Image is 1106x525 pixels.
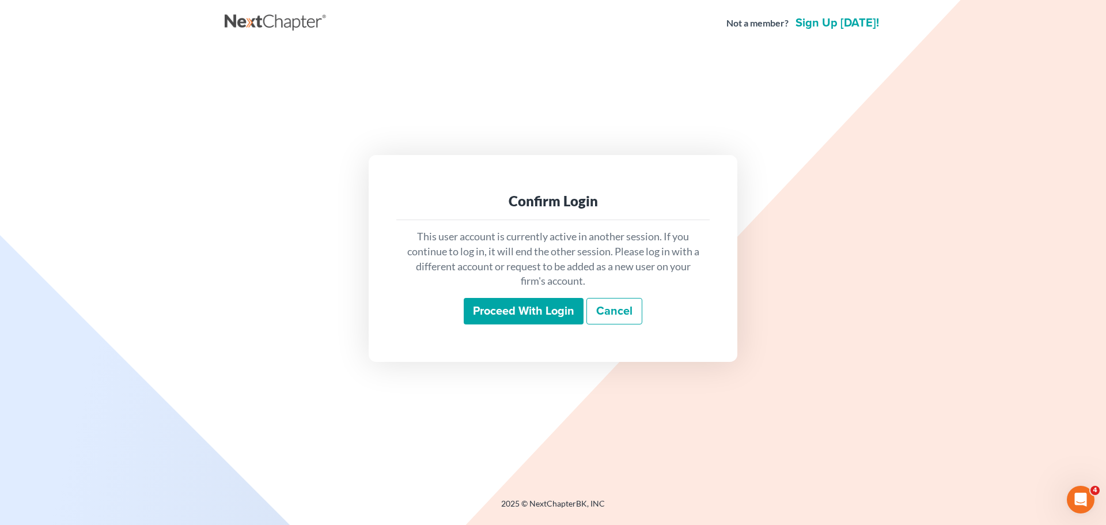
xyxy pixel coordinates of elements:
[1067,486,1094,513] iframe: Intercom live chat
[225,498,881,519] div: 2025 © NextChapterBK, INC
[726,17,789,30] strong: Not a member?
[406,229,700,289] p: This user account is currently active in another session. If you continue to log in, it will end ...
[406,192,700,210] div: Confirm Login
[586,298,642,324] a: Cancel
[793,17,881,29] a: Sign up [DATE]!
[464,298,584,324] input: Proceed with login
[1090,486,1100,495] span: 4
